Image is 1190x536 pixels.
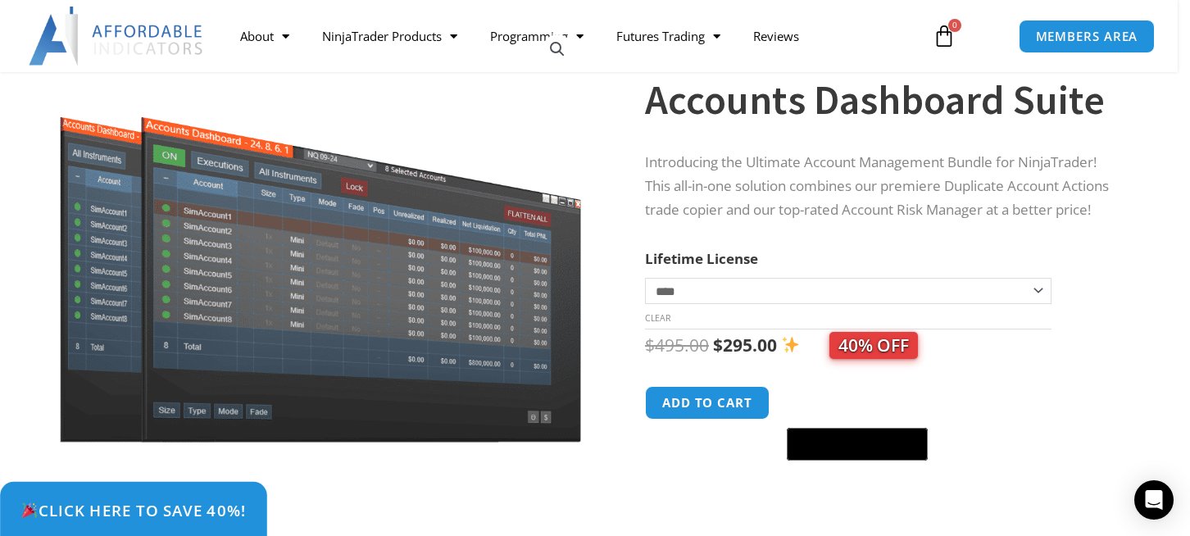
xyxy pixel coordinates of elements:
[1036,30,1138,43] span: MEMBERS AREA
[787,428,928,461] button: Buy with GPay
[224,17,919,55] nav: Menu
[737,17,815,55] a: Reviews
[645,249,758,268] label: Lifetime License
[22,502,38,518] img: 🎉
[645,151,1124,222] p: Introducing the Ultimate Account Management Bundle for NinjaTrader! This all-in-one solution comb...
[645,386,770,420] button: Add to cart
[829,332,918,359] span: 40% OFF
[600,17,737,55] a: Futures Trading
[1134,480,1174,520] div: Open Intercom Messenger
[224,17,306,55] a: About
[29,7,205,66] img: LogoAI | Affordable Indicators – NinjaTrader
[783,384,931,423] iframe: Secure express checkout frame
[713,334,723,357] span: $
[474,17,600,55] a: Programming
[645,312,670,324] a: Clear options
[948,19,961,32] span: 0
[543,34,572,64] a: View full-screen image gallery
[645,334,655,357] span: $
[306,17,474,55] a: NinjaTrader Products
[782,336,799,353] img: ✨
[20,502,246,518] span: Click Here to save 40%!
[645,334,709,357] bdi: 495.00
[645,71,1124,129] h1: Accounts Dashboard Suite
[908,12,980,60] a: 0
[645,471,1124,485] iframe: PayPal Message 1
[713,334,777,357] bdi: 295.00
[1019,20,1156,53] a: MEMBERS AREA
